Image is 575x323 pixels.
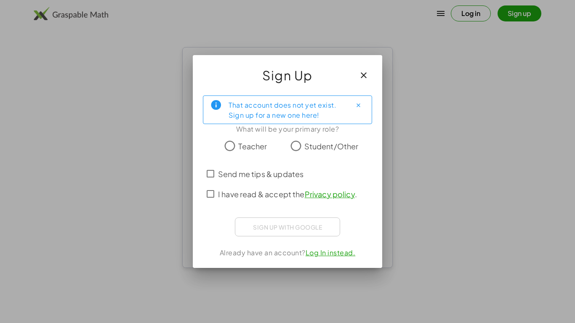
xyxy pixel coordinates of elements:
[203,248,372,258] div: Already have an account?
[306,248,356,257] a: Log In instead.
[262,65,313,85] span: Sign Up
[238,140,267,152] span: Teacher
[304,140,359,152] span: Student/Other
[203,124,372,134] div: What will be your primary role?
[351,98,365,112] button: Close
[218,188,357,200] span: I have read & accept the .
[218,168,303,180] span: Send me tips & updates
[229,99,345,120] div: That account does not yet exist. Sign up for a new one here!
[305,189,355,199] a: Privacy policy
